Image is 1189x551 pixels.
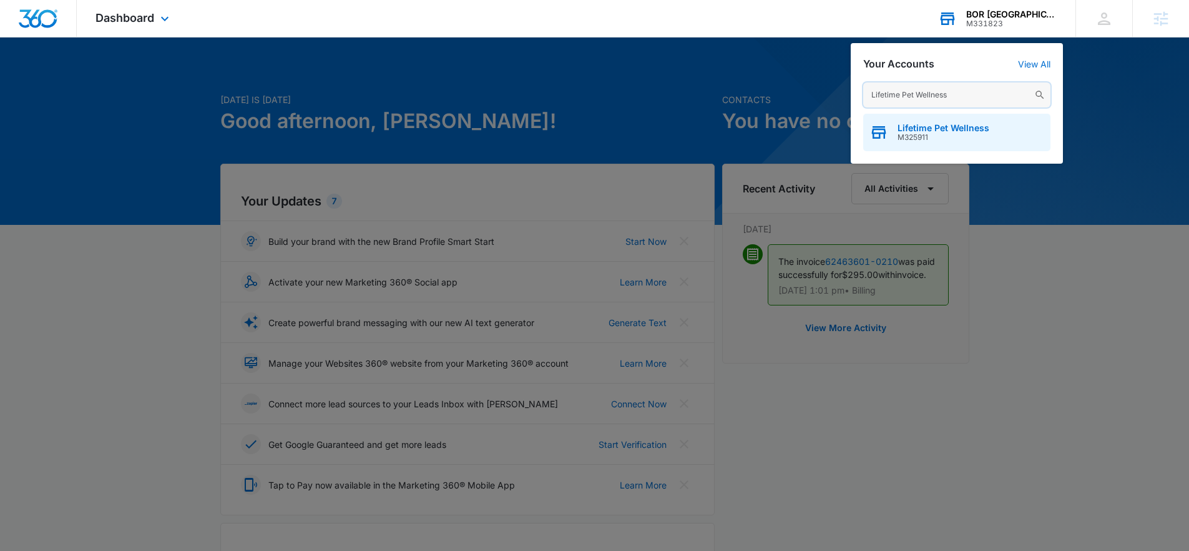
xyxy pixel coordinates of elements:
div: account name [966,9,1057,19]
a: View All [1018,59,1050,69]
span: Dashboard [95,11,154,24]
button: Lifetime Pet WellnessM325911 [863,114,1050,151]
span: Lifetime Pet Wellness [898,123,989,133]
div: account id [966,19,1057,28]
h2: Your Accounts [863,58,934,70]
input: Search Accounts [863,82,1050,107]
span: M325911 [898,133,989,142]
